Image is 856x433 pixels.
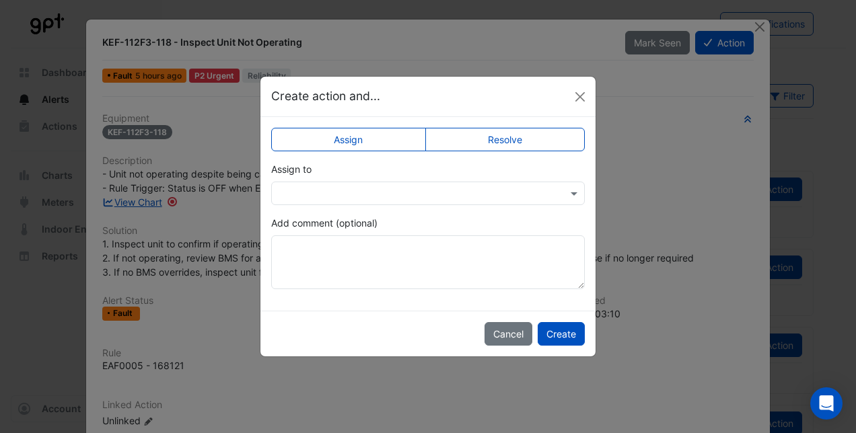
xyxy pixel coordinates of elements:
[538,322,585,346] button: Create
[425,128,585,151] label: Resolve
[271,216,378,230] label: Add comment (optional)
[570,87,590,107] button: Close
[485,322,532,346] button: Cancel
[271,87,380,105] h5: Create action and...
[810,387,843,420] div: Open Intercom Messenger
[271,128,426,151] label: Assign
[271,162,312,176] label: Assign to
